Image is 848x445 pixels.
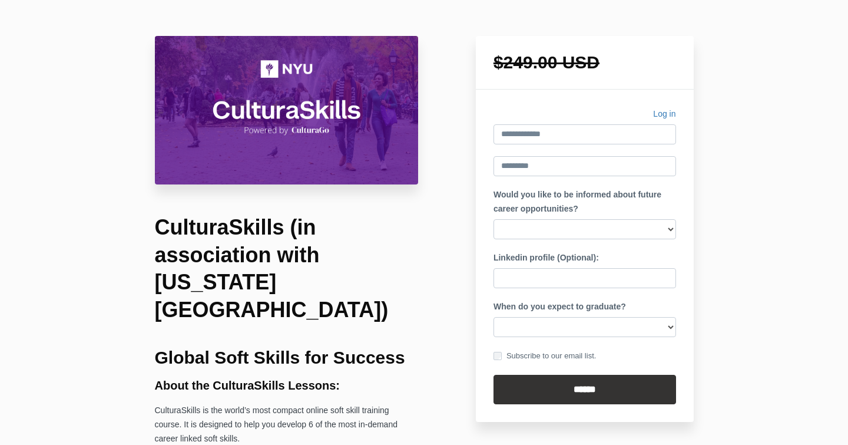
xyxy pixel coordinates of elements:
b: Global Soft Skills for Success [155,348,405,367]
h3: About the CulturaSkills Lessons: [155,379,419,392]
a: Log in [653,107,675,124]
img: 31710be-8b5f-527-66b4-0ce37cce11c4_CulturaSkills_NYU_Course_Header_Image.png [155,36,419,184]
h1: CulturaSkills (in association with [US_STATE][GEOGRAPHIC_DATA]) [155,214,419,324]
input: Subscribe to our email list. [493,352,502,360]
label: Linkedin profile (Optional): [493,251,599,265]
label: Subscribe to our email list. [493,350,596,362]
h1: $249.00 USD [493,54,676,71]
span: CulturaSkills is the world’s most compact online soft skill training course. It is designed to he... [155,406,397,443]
label: When do you expect to graduate? [493,300,626,314]
label: Would you like to be informed about future career opportunities? [493,188,676,216]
